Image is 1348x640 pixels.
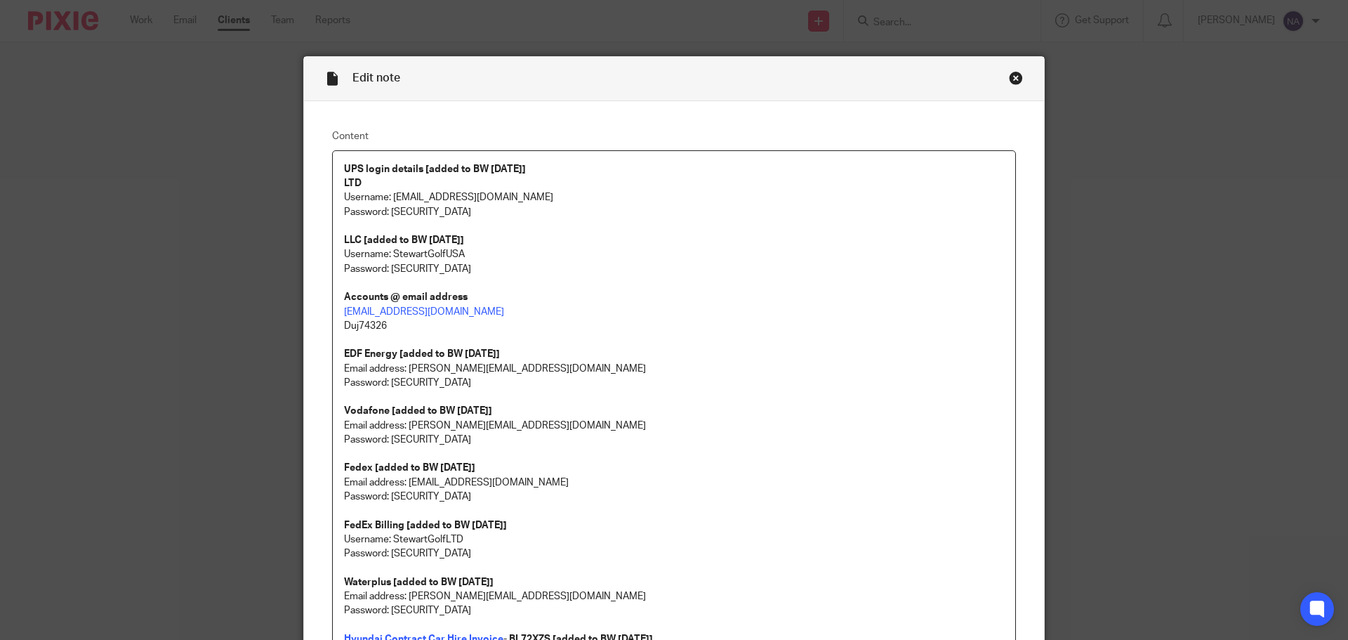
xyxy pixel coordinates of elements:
strong: LTD [344,178,362,188]
p: Email address: [PERSON_NAME][EMAIL_ADDRESS][DOMAIN_NAME] [344,362,1004,376]
strong: [added to BW [DATE]] [407,521,507,530]
strong: Waterplus [added to BW [DATE]] [344,577,494,587]
strong: EDF Energy [added to BW [DATE]] [344,349,500,359]
label: Content [332,129,1016,143]
strong: Fedex [added to BW [DATE]] [344,463,475,473]
strong: UPS login details [added to BW [DATE]] [344,164,526,174]
div: Close this dialog window [1009,71,1023,85]
p: Username: StewartGolfUSA [344,247,1004,261]
span: Edit note [352,72,400,84]
strong: Vodafone [added to BW [DATE]] [344,406,492,416]
p: Username: StewartGolfLTD [344,533,1004,547]
p: Password: [SECURITY_DATA] [344,376,1004,390]
p: Duj74326 [344,319,1004,333]
p: Password: [SECURITY_DATA] [344,490,1004,504]
p: Password: [SECURITY_DATA] [344,603,1004,618]
strong: FedEx Billing [344,521,404,530]
p: Password: [SECURITY_DATA] [344,205,1004,219]
strong: Accounts @ email address [344,292,468,302]
a: [EMAIL_ADDRESS][DOMAIN_NAME] [344,307,504,317]
p: Email address: [PERSON_NAME][EMAIL_ADDRESS][DOMAIN_NAME] [344,589,1004,603]
p: Username: [EMAIL_ADDRESS][DOMAIN_NAME] [344,190,1004,204]
strong: LLC [added to BW [DATE]] [344,235,464,245]
p: Password: [SECURITY_DATA] [344,262,1004,276]
p: Email address: [PERSON_NAME][EMAIL_ADDRESS][DOMAIN_NAME] [344,419,1004,433]
p: Password: [SECURITY_DATA] [344,433,1004,447]
p: Password: [SECURITY_DATA] [344,547,1004,561]
p: Email address: [EMAIL_ADDRESS][DOMAIN_NAME] [344,476,1004,490]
